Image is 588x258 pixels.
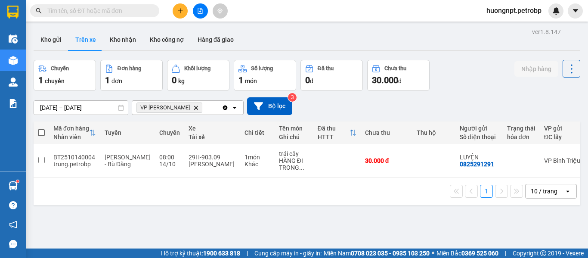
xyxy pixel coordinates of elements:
[167,60,229,91] button: Khối lượng0kg
[398,78,402,84] span: đ
[514,61,558,77] button: Nhập hàng
[45,78,65,84] span: chuyến
[299,164,304,171] span: ...
[460,125,498,132] div: Người gửi
[532,27,561,37] div: ver 1.8.147
[191,29,241,50] button: Hàng đã giao
[140,104,190,111] span: VP Minh Hưng
[105,129,151,136] div: Tuyến
[318,134,350,140] div: HTTT
[16,180,19,183] sup: 1
[9,56,18,65] img: warehouse-icon
[460,161,494,168] div: 0825291291
[279,150,309,157] div: trái cây
[505,249,506,258] span: |
[254,249,322,258] span: Cung cấp máy in - giấy in:
[460,154,498,161] div: LUYỆN
[9,240,17,248] span: message
[461,250,498,257] strong: 0369 525 060
[432,252,434,255] span: ⚪️
[7,6,19,19] img: logo-vxr
[53,154,96,161] div: BT2510140004
[105,154,151,168] span: [PERSON_NAME] - Bù Đăng
[53,134,89,140] div: Nhân viên
[136,103,202,113] span: VP Minh Hưng, close by backspace
[189,154,236,161] div: 29H-903.09
[184,65,210,71] div: Khối lượng
[244,129,270,136] div: Chi tiết
[111,78,122,84] span: đơn
[531,187,557,196] div: 10 / trang
[9,201,17,209] span: question-circle
[507,125,535,132] div: Trạng thái
[217,8,223,14] span: aim
[480,185,493,198] button: 1
[177,8,183,14] span: plus
[34,29,68,50] button: Kho gửi
[143,29,191,50] button: Kho công nợ
[279,125,309,132] div: Tên món
[238,75,243,85] span: 1
[234,60,296,91] button: Số lượng1món
[244,154,270,161] div: 1 món
[34,60,96,91] button: Chuyến1chuyến
[279,134,309,140] div: Ghi chú
[564,188,571,195] svg: open
[49,121,100,144] th: Toggle SortBy
[103,29,143,50] button: Kho nhận
[9,221,17,229] span: notification
[213,3,228,19] button: aim
[34,101,128,115] input: Select a date range.
[305,75,310,85] span: 0
[193,105,198,110] svg: Delete
[247,97,292,115] button: Bộ lọc
[365,129,408,136] div: Chưa thu
[178,78,185,84] span: kg
[300,60,363,91] button: Đã thu0đ
[159,154,180,161] div: 08:00
[173,3,188,19] button: plus
[100,60,163,91] button: Đơn hàng1đơn
[193,3,208,19] button: file-add
[197,8,203,14] span: file-add
[313,121,361,144] th: Toggle SortBy
[36,8,42,14] span: search
[244,161,270,168] div: Khác
[288,93,297,102] sup: 3
[189,125,236,132] div: Xe
[310,78,313,84] span: đ
[351,250,430,257] strong: 0708 023 035 - 0935 103 250
[51,65,69,71] div: Chuyến
[365,157,408,164] div: 30.000 đ
[204,103,205,112] input: Selected VP Minh Hưng.
[172,75,176,85] span: 0
[222,104,229,111] svg: Clear all
[572,7,579,15] span: caret-down
[552,7,560,15] img: icon-new-feature
[9,78,18,87] img: warehouse-icon
[279,157,309,171] div: HÀNG ĐI TRONG NGÀY
[53,161,96,168] div: trung.petrobp
[9,99,18,108] img: solution-icon
[460,134,498,140] div: Số điện thoại
[247,249,248,258] span: |
[568,3,583,19] button: caret-down
[203,250,240,257] strong: 1900 633 818
[161,249,240,258] span: Hỗ trợ kỹ thuật:
[372,75,398,85] span: 30.000
[38,75,43,85] span: 1
[417,129,451,136] div: Thu hộ
[245,78,257,84] span: món
[540,250,546,256] span: copyright
[105,75,110,85] span: 1
[251,65,273,71] div: Số lượng
[47,6,149,16] input: Tìm tên, số ĐT hoặc mã đơn
[318,125,350,132] div: Đã thu
[318,65,334,71] div: Đã thu
[53,125,89,132] div: Mã đơn hàng
[189,161,236,168] div: [PERSON_NAME]
[159,161,180,168] div: 14/10
[231,104,238,111] svg: open
[118,65,141,71] div: Đơn hàng
[9,34,18,44] img: warehouse-icon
